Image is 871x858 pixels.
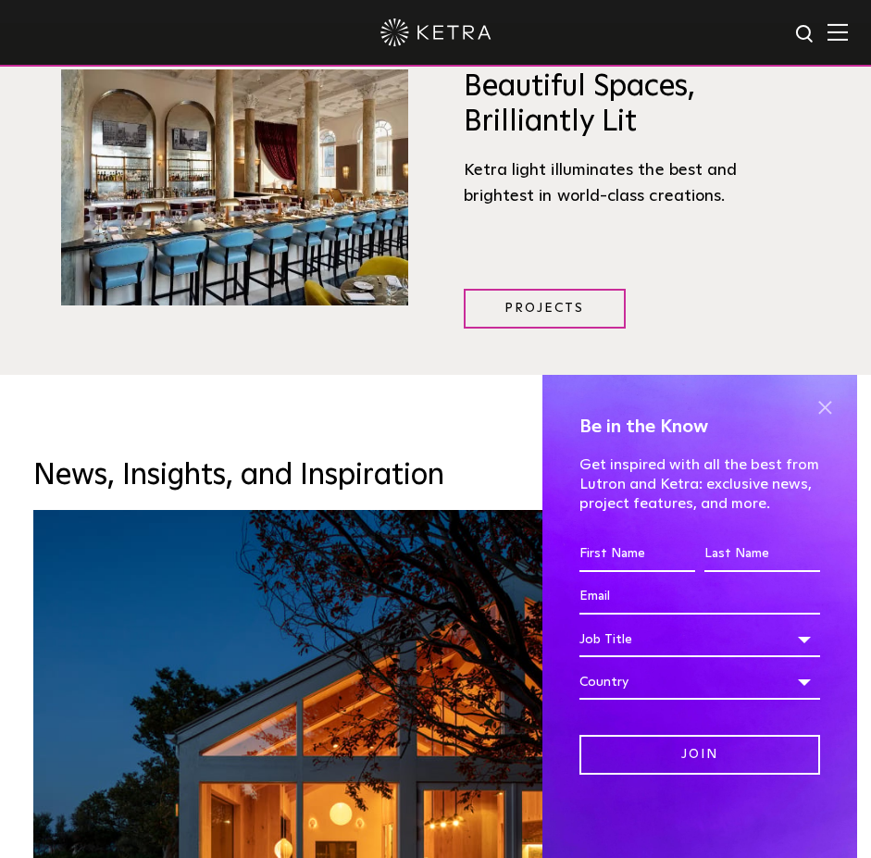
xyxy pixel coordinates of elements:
[579,537,695,572] input: First Name
[464,289,626,329] a: Projects
[579,622,820,657] div: Job Title
[579,735,820,775] input: Join
[380,19,491,46] img: ketra-logo-2019-white
[579,455,820,513] p: Get inspired with all the best from Lutron and Ketra: exclusive news, project features, and more.
[579,665,820,700] div: Country
[579,579,820,615] input: Email
[464,69,811,141] h3: Beautiful Spaces, Brilliantly Lit
[794,23,817,46] img: search icon
[579,412,820,441] h4: Be in the Know
[704,537,820,572] input: Last Name
[464,157,811,210] div: Ketra light illuminates the best and brightest in world-class creations.
[33,458,839,493] h3: News, Insights, and Inspiration
[827,23,848,41] img: Hamburger%20Nav.svg
[61,69,408,305] img: Brilliantly Lit@2x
